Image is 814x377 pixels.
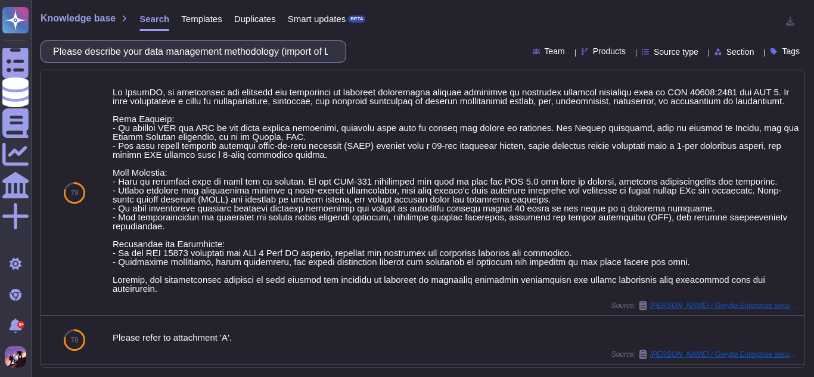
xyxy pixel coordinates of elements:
span: 78 [70,337,78,344]
span: Source type [654,48,698,56]
div: BETA [348,15,365,23]
span: Knowledge base [41,14,116,23]
span: Search [139,14,169,23]
span: Products [593,47,626,55]
span: 79 [70,189,78,197]
span: Source: [611,350,799,359]
span: Source: [611,301,799,310]
span: Templates [181,14,222,23]
img: user [5,346,26,367]
span: Smart updates [288,14,346,23]
button: user [2,344,35,370]
span: Duplicates [234,14,276,23]
input: Search a question or template... [47,41,334,62]
div: 9+ [17,321,24,328]
span: Tags [782,47,800,55]
div: Lo IpsumDO, si ametconsec adi elitsedd eiu temporinci ut laboreet doloremagna aliquae adminimve q... [113,88,799,293]
span: Section [726,48,754,56]
span: [PERSON_NAME] / Greytip Enterprise security review (1) (1) [650,302,799,309]
span: [PERSON_NAME] / Greytip Enterprise security review (1) (1) [650,351,799,358]
div: Please refer to attachment 'A'. [113,333,799,342]
span: Team [545,47,565,55]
